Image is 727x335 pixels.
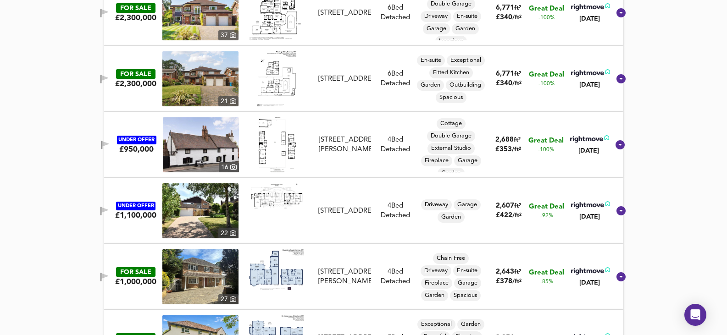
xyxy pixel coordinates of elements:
div: Garden [421,290,448,301]
span: Garden [421,291,448,300]
span: Spacious [436,93,466,102]
span: Luxurious [435,37,467,45]
span: Driveway [421,267,451,275]
div: 6 Bed Detached [375,69,416,89]
div: [STREET_ADDRESS][PERSON_NAME] [319,135,371,155]
a: property thumbnail 22 [162,183,239,238]
div: Spacious [450,290,481,301]
div: External Studio [427,143,475,154]
span: -100% [538,146,554,154]
span: Spacious [450,291,481,300]
div: £1,000,000 [115,277,156,287]
div: UNDER OFFER [117,136,156,144]
span: Cottage [437,120,466,128]
div: £2,300,000 [115,13,156,23]
div: FOR SALE£2,300,000 property thumbnail 21 Floorplan[STREET_ADDRESS]6Bed DetachedEn-suiteExceptiona... [104,46,623,112]
div: [STREET_ADDRESS] [318,206,371,216]
div: [DATE] [568,146,609,155]
div: UNDER OFFER£950,000 property thumbnail 16 Floorplan[STREET_ADDRESS][PERSON_NAME]4Bed DetachedCott... [104,112,623,178]
span: Double Garage [427,132,475,140]
span: Great Deal [529,70,564,80]
div: Exceptional [417,319,455,330]
div: 21 [218,96,239,106]
div: Garden [452,23,479,34]
span: / ft² [512,147,521,153]
div: Garage [454,199,481,210]
span: 2,607 [496,203,514,209]
span: Garden [457,320,484,329]
span: Garage [423,25,450,33]
img: Floorplan [249,183,304,208]
span: £ 378 [496,278,522,285]
span: / ft² [512,81,522,87]
span: -85% [540,278,553,286]
span: En-suite [453,267,481,275]
div: UNDER OFFER£1,100,000 property thumbnail 22 Floorplan[STREET_ADDRESS]4Bed DetachedDrivewayGarageG... [104,178,623,244]
div: Garage [454,278,481,289]
span: Driveway [421,201,452,209]
span: Exceptional [417,320,455,329]
div: Driveway [421,199,452,210]
span: £ 340 [496,14,522,21]
span: £ 340 [496,80,522,87]
span: Garage [454,201,481,209]
span: 2,643 [496,269,514,275]
div: Fireplace [421,155,452,166]
svg: Show Details [616,271,627,282]
span: Great Deal [529,268,564,278]
span: Fireplace [421,157,452,165]
span: Garage [454,279,481,287]
div: [DATE] [569,212,610,221]
div: 27 [218,294,239,304]
a: property thumbnail 27 [162,249,239,304]
span: Chain Free [433,254,469,263]
div: [STREET_ADDRESS][PERSON_NAME] [318,267,371,287]
div: 22 [218,228,239,238]
span: Garden [438,213,465,221]
span: Driveway [421,12,451,21]
div: Garage [423,23,450,34]
span: -92% [540,212,553,220]
span: En-suite [417,56,445,65]
span: -100% [538,80,555,88]
span: £ 422 [496,212,522,219]
div: Cottage [437,118,466,129]
svg: Show Details [616,7,627,18]
div: 4 Bed Detached [375,201,416,221]
span: ft² [514,71,521,77]
span: Garden [417,81,444,89]
div: £950,000 [119,144,154,154]
div: 4 Bed Detached [375,135,416,155]
span: ft² [514,203,521,209]
svg: Show Details [616,205,627,216]
div: Chain Free [433,253,469,264]
div: Exceptional [447,55,485,66]
img: property thumbnail [163,117,239,172]
div: Garden [438,212,465,223]
a: property thumbnail 21 [162,51,239,106]
span: ft² [514,269,521,275]
svg: Show Details [616,73,627,84]
div: Fitted Kitchen [429,67,473,78]
img: property thumbnail [162,183,239,238]
img: Floorplan [249,249,304,290]
div: 16 [219,162,239,172]
img: Floorplan [257,51,296,106]
div: Spacious [436,92,466,103]
div: £1,100,000 [115,210,156,220]
div: 6 Bed Detached [375,3,416,23]
span: / ft² [512,279,522,285]
div: Chislehurst Road, Bickley, BR1 2NW [315,135,375,155]
div: Luxurious [435,36,467,47]
span: Garden [452,25,479,33]
span: ft² [514,5,521,11]
div: Driveway [421,11,451,22]
div: £2,300,000 [115,79,156,89]
span: £ 353 [495,146,521,153]
div: Garage [454,155,481,166]
div: [DATE] [569,14,610,23]
span: Exceptional [447,56,485,65]
div: FOR SALE [116,69,155,79]
span: Great Deal [529,4,564,14]
span: En-suite [453,12,481,21]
